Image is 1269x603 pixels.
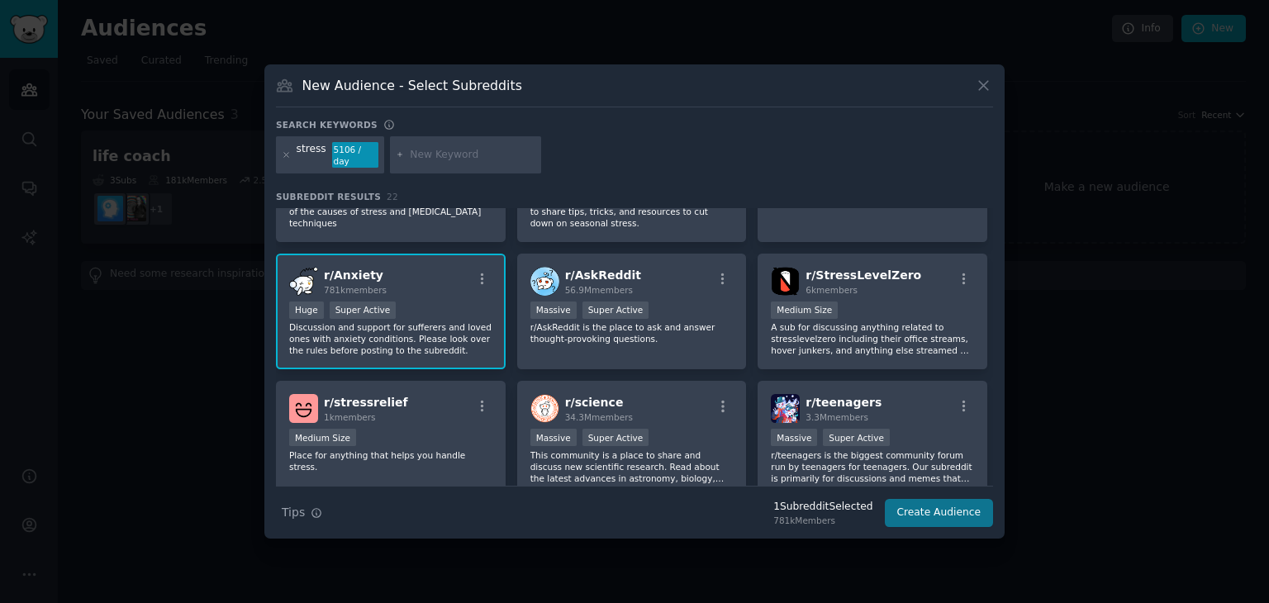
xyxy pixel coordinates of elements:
p: This community is a place to share and discuss new scientific research. Read about the latest adv... [530,449,734,484]
button: Tips [276,498,328,527]
div: Medium Size [289,429,356,446]
img: StressLevelZero [771,267,800,296]
span: r/ AskReddit [565,268,641,282]
span: r/ stressrelief [324,396,408,409]
span: Tips [282,504,305,521]
span: r/ teenagers [806,396,882,409]
span: 3.3M members [806,412,868,422]
span: r/ Anxiety [324,268,383,282]
div: Super Active [330,301,397,319]
p: r/AskReddit is the place to ask and answer thought-provoking questions. [530,321,734,344]
div: Super Active [582,301,649,319]
div: Medium Size [771,301,838,319]
div: Super Active [823,429,890,446]
div: 1 Subreddit Selected [773,500,872,515]
p: Place for anything that helps you handle stress. [289,449,492,472]
img: teenagers [771,394,800,423]
div: Massive [530,301,577,319]
div: Massive [771,429,817,446]
p: r/teenagers is the biggest community forum run by teenagers for teenagers. Our subreddit is prima... [771,449,974,484]
span: 1k members [324,412,376,422]
button: Create Audience [885,499,994,527]
span: 6k members [806,285,858,295]
span: 781k members [324,285,387,295]
h3: New Audience - Select Subreddits [302,77,522,94]
div: Massive [530,429,577,446]
img: Anxiety [289,267,318,296]
div: stress [297,142,326,169]
img: science [530,394,559,423]
p: During the holiday seasons, this is the place to share tips, tricks, and resources to cut down on... [530,194,734,229]
div: Huge [289,301,324,319]
img: AskReddit [530,267,559,296]
p: Discussion and support for sufferers and loved ones with anxiety conditions. Please look over the... [289,321,492,356]
p: A sub for discussing anything related to stresslevelzero including their office streams, hover ju... [771,321,974,356]
span: Subreddit Results [276,191,381,202]
div: 5106 / day [332,142,378,169]
p: r/stress is a subreddit dedicated to discussion of the causes of stress and [MEDICAL_DATA] techni... [289,194,492,229]
div: Super Active [582,429,649,446]
h3: Search keywords [276,119,378,131]
span: 34.3M members [565,412,633,422]
span: 22 [387,192,398,202]
span: r/ StressLevelZero [806,268,921,282]
img: stressrelief [289,394,318,423]
span: 56.9M members [565,285,633,295]
div: 781k Members [773,515,872,526]
input: New Keyword [410,148,535,163]
span: r/ science [565,396,624,409]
